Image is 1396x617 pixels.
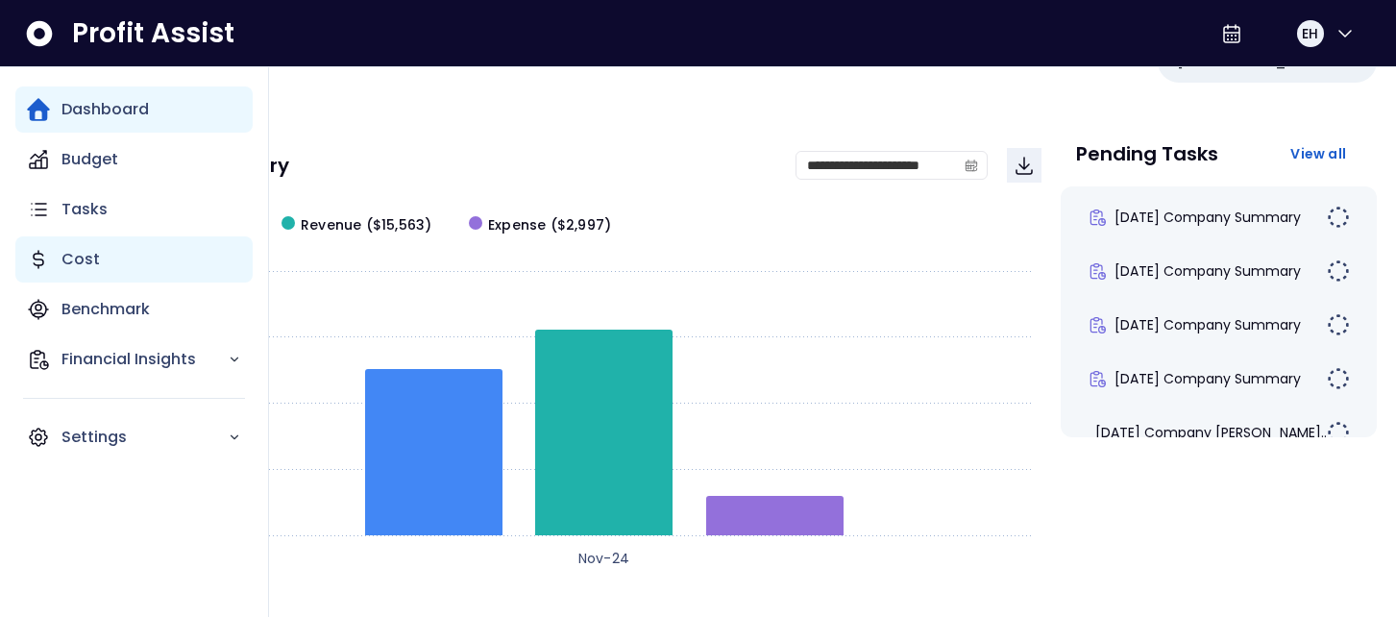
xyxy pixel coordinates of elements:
p: Dashboard [61,98,149,121]
span: [DATE] Company Summary [1114,369,1301,388]
p: Settings [61,426,228,449]
p: Financial Insights [61,348,228,371]
span: View all [1290,144,1346,163]
img: Not yet Started [1327,259,1350,283]
img: Not yet Started [1327,367,1350,390]
span: [DATE] Company [PERSON_NAME]... [1095,423,1330,442]
text: Nov-24 [578,549,629,568]
span: [DATE] Company Summary [1114,208,1301,227]
p: Benchmark [61,298,150,321]
img: Not yet Started [1327,313,1350,336]
p: Pending Tasks [1076,144,1218,163]
img: Not yet Started [1327,421,1350,444]
button: View all [1275,136,1361,171]
span: Expense ($2,997) [488,215,611,235]
button: Download [1007,148,1041,183]
p: Budget [61,148,118,171]
span: EH [1302,24,1318,43]
p: Tasks [61,198,108,221]
img: Not yet Started [1327,206,1350,229]
span: [DATE] Company Summary [1114,261,1301,281]
span: [DATE] Company Summary [1114,315,1301,334]
p: Cost [61,248,100,271]
svg: calendar [965,159,978,172]
span: Profit Assist [72,16,234,51]
span: Revenue ($15,563) [301,215,431,235]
